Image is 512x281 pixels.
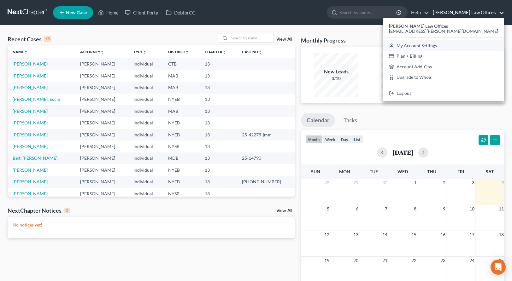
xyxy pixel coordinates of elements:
span: Wed [397,169,408,174]
td: 13 [200,70,237,82]
td: NYEB [163,94,199,105]
td: [PERSON_NAME] [75,82,128,93]
div: 3/10 [314,75,358,82]
span: 13 [353,231,359,238]
a: Typeunfold_more [133,49,147,54]
td: Individual [128,152,163,164]
a: DebtorCC [163,7,198,18]
a: [PERSON_NAME] [13,120,48,125]
a: View All [276,37,292,42]
i: unfold_more [222,50,226,54]
td: [PERSON_NAME] [75,176,128,188]
span: New Case [66,10,87,15]
a: Case Nounfold_more [242,49,262,54]
span: Mon [339,169,350,174]
button: week [322,135,338,144]
span: 1 [413,179,417,186]
p: No notices yet! [13,222,290,228]
input: Search by name... [229,33,274,43]
a: Account Add-Ons [383,61,504,72]
span: 29 [353,179,359,186]
a: [PERSON_NAME] [13,73,48,78]
span: 15 [411,231,417,238]
td: Individual [128,105,163,117]
div: 0 [64,208,70,213]
span: [EMAIL_ADDRESS][PERSON_NAME][DOMAIN_NAME] [389,28,498,34]
td: Individual [128,70,163,82]
span: 14 [382,231,388,238]
a: Districtunfold_more [168,49,189,54]
span: 3 [471,179,475,186]
a: [PERSON_NAME] [13,108,48,114]
div: 15 [44,36,51,42]
td: 13 [200,58,237,70]
a: Tasks [338,113,363,127]
span: 18 [498,231,504,238]
div: [PERSON_NAME] Law Offices [383,18,504,101]
td: [PERSON_NAME] [75,70,128,82]
td: [PERSON_NAME] [75,188,128,199]
td: MDB [163,152,199,164]
td: 13 [200,129,237,140]
button: list [351,135,363,144]
span: Sun [311,169,320,174]
a: View All [276,209,292,213]
a: Attorneyunfold_more [80,49,104,54]
td: NYEB [163,176,199,188]
td: NYEB [163,117,199,129]
span: 9 [442,205,446,213]
td: 13 [200,188,237,199]
div: 0/1 [381,75,425,82]
i: unfold_more [185,50,189,54]
a: [PERSON_NAME] [13,179,48,184]
td: 13 [200,164,237,176]
td: MAB [163,70,199,82]
td: 25-42279-jmm [237,129,295,140]
a: My Account Settings [383,40,504,51]
div: NextChapter Notices [8,207,70,214]
div: New Clients [381,68,425,75]
a: Home [95,7,122,18]
td: NYEB [163,129,199,140]
td: 13 [200,152,237,164]
span: Tue [370,169,378,174]
td: 13 [200,105,237,117]
span: 21 [382,257,388,264]
i: unfold_more [258,50,262,54]
td: Individual [128,94,163,105]
td: MAB [163,82,199,93]
td: [PERSON_NAME] [75,58,128,70]
h3: Monthly Progress [301,37,346,44]
td: 13 [200,94,237,105]
a: Upgrade to Whoa [383,72,504,83]
td: Individual [128,188,163,199]
a: [PERSON_NAME], Eccie [13,96,60,102]
td: 13 [200,140,237,152]
div: Recent Cases [8,35,51,43]
td: Individual [128,117,163,129]
a: Belt, [PERSON_NAME] [13,155,57,161]
i: unfold_more [24,50,28,54]
span: 25 [498,257,504,264]
td: [PERSON_NAME] [75,152,128,164]
div: New Leads [314,68,358,75]
td: [PERSON_NAME] [75,164,128,176]
input: Search by name... [339,7,397,18]
td: Individual [128,82,163,93]
td: 13 [200,117,237,129]
span: Thu [427,169,436,174]
button: month [305,135,322,144]
h2: [DATE] [392,149,413,156]
td: NYEB [163,164,199,176]
td: CTB [163,58,199,70]
span: 7 [384,205,388,213]
span: 4 [501,179,504,186]
a: [PERSON_NAME] [13,61,48,66]
span: 20 [353,257,359,264]
span: 8 [413,205,417,213]
td: [PERSON_NAME] [75,94,128,105]
td: Individual [128,176,163,188]
span: 2 [442,179,446,186]
td: 25-14790 [237,152,295,164]
a: Client Portal [122,7,163,18]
